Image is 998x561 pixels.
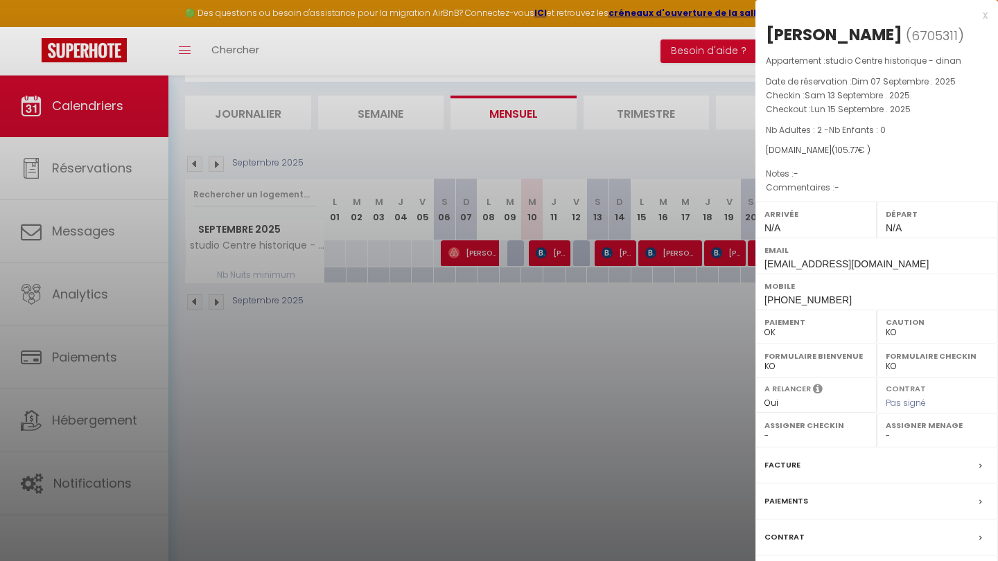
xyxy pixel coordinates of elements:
[825,55,961,66] span: studio Centre historique - dinan
[886,207,989,221] label: Départ
[811,103,911,115] span: Lun 15 Septembre . 2025
[764,294,852,305] span: [PHONE_NUMBER]
[764,383,811,395] label: A relancer
[764,458,800,472] label: Facture
[764,279,989,293] label: Mobile
[766,124,886,136] span: Nb Adultes : 2 -
[886,418,989,432] label: Assigner Menage
[764,530,805,544] label: Contrat
[832,144,870,156] span: ( € )
[755,7,988,24] div: x
[886,397,926,409] span: Pas signé
[764,222,780,233] span: N/A
[834,181,839,193] span: -
[764,258,929,269] span: [EMAIL_ADDRESS][DOMAIN_NAME]
[886,349,989,363] label: Formulaire Checkin
[766,24,902,46] div: [PERSON_NAME]
[766,103,988,116] p: Checkout :
[886,383,926,392] label: Contrat
[764,494,808,508] label: Paiements
[829,124,886,136] span: Nb Enfants : 0
[764,207,868,221] label: Arrivée
[805,89,910,101] span: Sam 13 Septembre . 2025
[766,144,988,157] div: [DOMAIN_NAME]
[906,26,964,45] span: ( )
[764,315,868,329] label: Paiement
[766,181,988,195] p: Commentaires :
[794,168,798,179] span: -
[766,75,988,89] p: Date de réservation :
[11,6,53,47] button: Ouvrir le widget de chat LiveChat
[764,243,989,257] label: Email
[911,27,958,44] span: 6705311
[813,383,823,398] i: Sélectionner OUI si vous souhaiter envoyer les séquences de messages post-checkout
[766,89,988,103] p: Checkin :
[835,144,858,156] span: 105.77
[766,167,988,181] p: Notes :
[886,222,902,233] span: N/A
[766,54,988,68] p: Appartement :
[764,349,868,363] label: Formulaire Bienvenue
[852,75,956,87] span: Dim 07 Septembre . 2025
[764,418,868,432] label: Assigner Checkin
[886,315,989,329] label: Caution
